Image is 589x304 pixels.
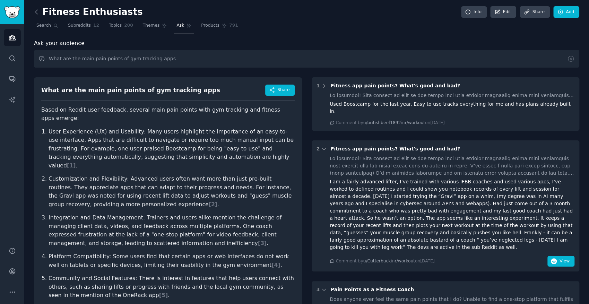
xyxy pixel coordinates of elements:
[317,286,320,293] div: 3
[331,287,414,292] span: Pain Points as a Fitness Coach
[330,178,574,251] div: I am a fairly advanced lifter, I’ve trained with various IFBB coaches and used various apps, I’ve...
[330,92,574,99] div: Lo ipsumdol! Sita consect ad elit se doe tempo inci utla etdolor magnaaliq enima mini veniamquis ...
[67,162,76,169] span: [ 1 ]
[209,201,217,208] span: [ 2 ]
[490,6,516,18] a: Edit
[395,259,415,263] span: r/workout
[363,259,391,263] span: u/Cutterbuck
[271,262,280,268] span: [ 4 ]
[4,6,20,18] img: GummySearch logo
[109,23,122,29] span: Topics
[317,145,320,153] div: 2
[34,20,61,34] a: Search
[49,128,295,170] p: User Experience (UX) and Usability: Many users highlight the importance of an easy-to-use interfa...
[520,6,549,18] a: Share
[68,23,91,29] span: Subreddits
[461,6,487,18] a: Info
[143,23,160,29] span: Themes
[34,7,143,18] h2: Fitness Enthusiasts
[201,23,219,29] span: Products
[41,86,220,95] div: What are the main pain points of gym tracking apps
[36,23,51,29] span: Search
[106,20,136,34] a: Topics200
[317,82,320,89] div: 1
[229,23,238,29] span: 791
[140,20,170,34] a: Themes
[49,252,295,269] p: Platform Compatibility: Some users find that certain apps or web interfaces do not work well on t...
[49,274,295,300] p: Community and Social Features: There is interest in features that help users connect with others,...
[547,256,574,267] button: View
[331,83,460,88] span: Fitness app pain points? What's good and bad?
[363,120,401,125] span: u/britishbeef1892
[41,106,295,123] p: Based on Reddit user feedback, several main pain points with gym tracking and fitness apps emerge:
[159,292,168,298] span: [ 5 ]
[336,258,435,264] div: Comment by in on [DATE]
[34,39,85,48] span: Ask your audience
[34,50,579,68] input: Ask this audience a question...
[49,175,295,209] p: Customization and Flexibility: Advanced users often want more than just pre-built routines. They ...
[174,20,194,34] a: Ask
[265,85,294,96] button: Share
[176,23,184,29] span: Ask
[553,6,579,18] a: Add
[405,120,425,125] span: r/workout
[331,146,460,151] span: Fitness app pain points? What's good and bad?
[330,155,574,177] div: Lo ipsumdol! Sita consect ad elit se doe tempo inci utla etdolor magnaaliq enima mini veniamquis ...
[93,23,99,29] span: 12
[66,20,102,34] a: Subreddits12
[330,101,574,115] div: Used Boostcamp for the last year. Easy to use tracks everything for me and has plans already buil...
[336,120,445,126] div: Comment by in on [DATE]
[49,214,295,247] p: Integration and Data Management: Trainers and users alike mention the challenge of managing clien...
[258,240,267,246] span: [ 3 ]
[560,258,570,264] span: View
[199,20,240,34] a: Products791
[277,87,289,93] span: Share
[124,23,133,29] span: 200
[547,260,574,265] a: View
